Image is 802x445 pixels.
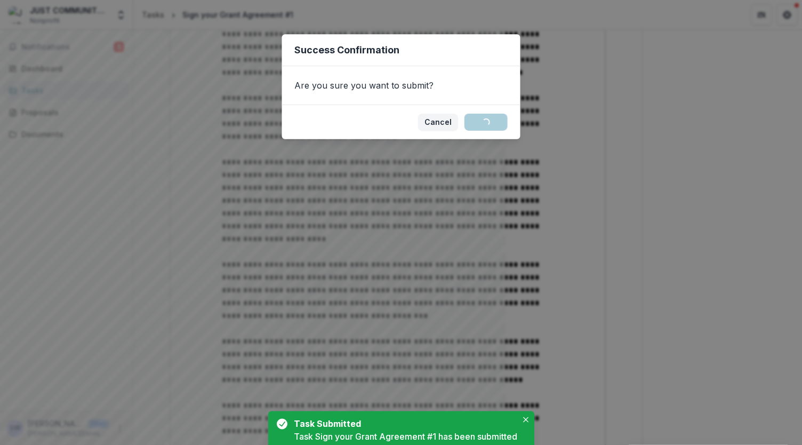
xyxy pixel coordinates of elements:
[418,114,458,131] button: Cancel
[519,413,532,426] button: Close
[282,34,520,66] header: Success Confirmation
[282,66,520,105] div: Are you sure you want to submit?
[294,430,517,443] div: Task Sign your Grant Agreement #1 has been submitted
[294,417,513,430] div: Task Submitted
